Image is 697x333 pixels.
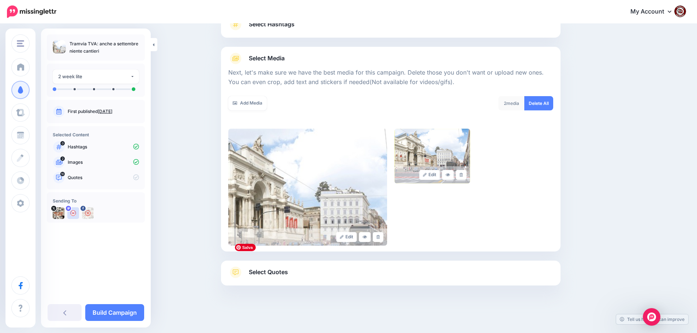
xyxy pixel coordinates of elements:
[7,5,56,18] img: Missinglettr
[623,3,686,21] a: My Account
[228,129,387,246] img: a16a79809d9f0aceb5ca279e69f350d4_large.jpg
[249,267,288,277] span: Select Quotes
[53,207,64,219] img: uTTNWBrh-84924.jpeg
[228,19,553,38] a: Select Hashtags
[68,174,139,181] p: Quotes
[228,53,553,64] a: Select Media
[249,53,285,63] span: Select Media
[504,101,506,106] span: 2
[643,308,660,326] div: Open Intercom Messenger
[53,69,139,84] button: 2 week lite
[228,68,553,87] p: Next, let's make sure we have the best media for this campaign. Delete those you don't want or up...
[17,40,24,47] img: menu.png
[68,144,139,150] p: Hashtags
[60,172,65,176] span: 10
[228,266,553,285] a: Select Quotes
[82,207,94,219] img: 463453305_2684324355074873_6393692129472495966_n-bsa154739.jpg
[53,40,66,53] img: a16a79809d9f0aceb5ca279e69f350d4_thumb.jpg
[67,207,79,219] img: user_default_image.png
[394,129,470,183] img: fc6aa5a28d228f010df34a5fb14becdc_large.jpg
[498,96,525,110] div: media
[53,198,139,204] h4: Sending To
[235,244,256,251] span: Salva
[228,96,267,110] a: Add Media
[249,19,295,29] span: Select Hashtags
[68,159,139,166] p: Images
[53,132,139,137] h4: Selected Content
[98,109,112,114] a: [DATE]
[616,314,688,324] a: Tell us how we can improve
[524,96,553,110] a: Delete All
[336,232,357,242] a: Edit
[60,156,65,161] span: 2
[228,64,553,246] div: Select Media
[68,108,139,115] p: First published
[419,170,440,180] a: Edit
[70,40,139,55] p: Tramvia TVA: anche a settembre niente cantieri
[58,72,130,81] div: 2 week lite
[60,141,65,145] span: 0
